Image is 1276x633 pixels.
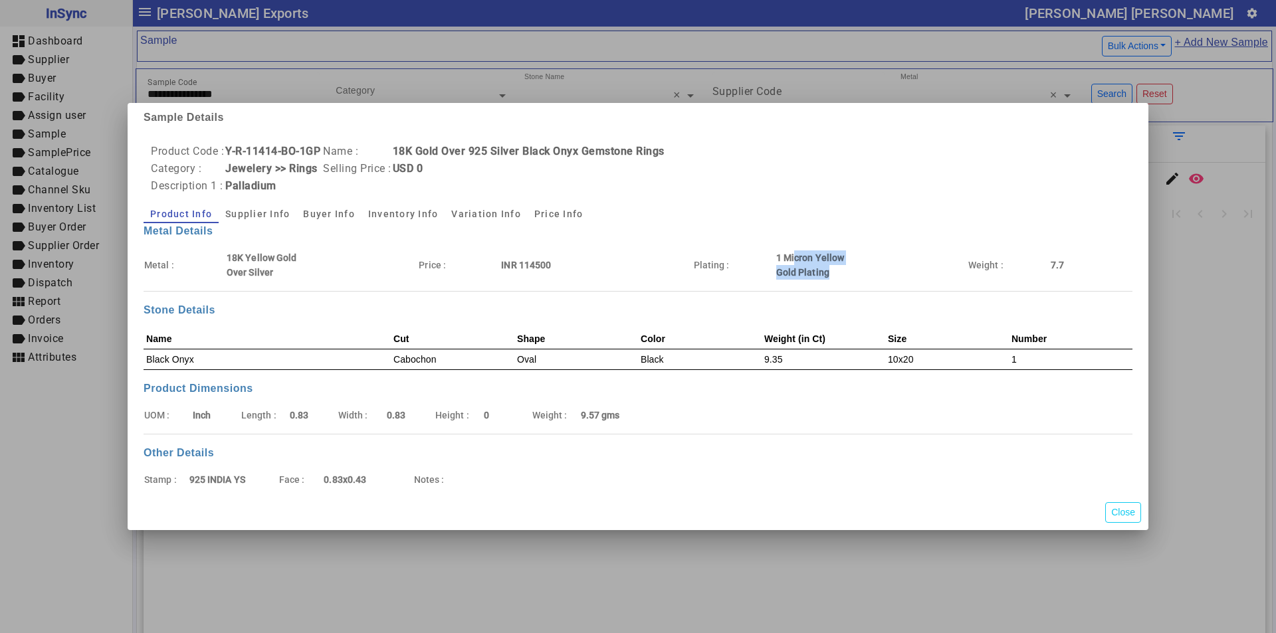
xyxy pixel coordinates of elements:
td: Weight : [532,407,580,423]
b: 18K Gold Over 925 Silver Black Onyx Gemstone Rings [393,145,665,157]
b: INR 114500 [501,260,551,270]
td: Name : [322,143,392,160]
td: Category : [150,160,225,177]
td: Weight : [968,250,1050,280]
td: Price : [418,250,500,280]
b: 925 INDIA YS [189,474,245,485]
b: 1 Micron Yellow Gold Plating [776,252,845,278]
span: Buyer Info [303,209,355,219]
td: UOM : [144,407,192,423]
td: Black [638,349,762,370]
b: Other Details [144,447,214,458]
td: Notes : [413,472,459,488]
b: Palladium [225,179,276,192]
b: Product Dimensions [144,383,253,394]
b: Inch [193,410,211,420]
th: Name [144,329,391,349]
td: Height : [435,407,483,423]
span: Price Info [534,209,584,219]
span: Supplier Info [225,209,290,219]
td: Stamp : [144,472,189,488]
b: Metal Details [144,225,213,236]
b: 0.83 [387,410,405,420]
button: Close [1105,502,1141,523]
th: Shape [514,329,638,349]
th: Size [885,329,1009,349]
b: Stone Details [144,304,215,316]
b: 9.57 gms [581,410,620,420]
b: Sample Details [144,112,224,123]
td: Face : [278,472,324,488]
td: Product Code : [150,143,225,160]
th: Cut [391,329,514,349]
td: 1 [1009,349,1132,370]
th: Weight (in Ct) [762,329,885,349]
b: 18K Yellow Gold Over Silver [227,252,297,278]
b: 0.83 [290,410,308,420]
td: Length : [241,407,289,423]
td: 9.35 [762,349,885,370]
span: Product Info [150,209,212,219]
td: Plating : [693,250,776,280]
b: 7.7 [1051,260,1064,270]
b: Y-R-11414-BO-1GP [225,145,320,157]
span: Variation Info [451,209,521,219]
td: Cabochon [391,349,514,370]
b: USD 0 [393,162,423,175]
b: 0.83x0.43 [324,474,366,485]
b: Jewelery >> Rings [225,162,318,175]
td: Width : [338,407,386,423]
td: Description 1 : [150,177,225,195]
td: Selling Price : [322,160,392,177]
b: 0 [484,410,489,420]
th: Color [638,329,762,349]
span: Inventory Info [368,209,439,219]
th: Number [1009,329,1132,349]
td: Black Onyx [144,349,391,370]
td: Oval [514,349,638,370]
td: 10x20 [885,349,1009,370]
td: Metal : [144,250,226,280]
